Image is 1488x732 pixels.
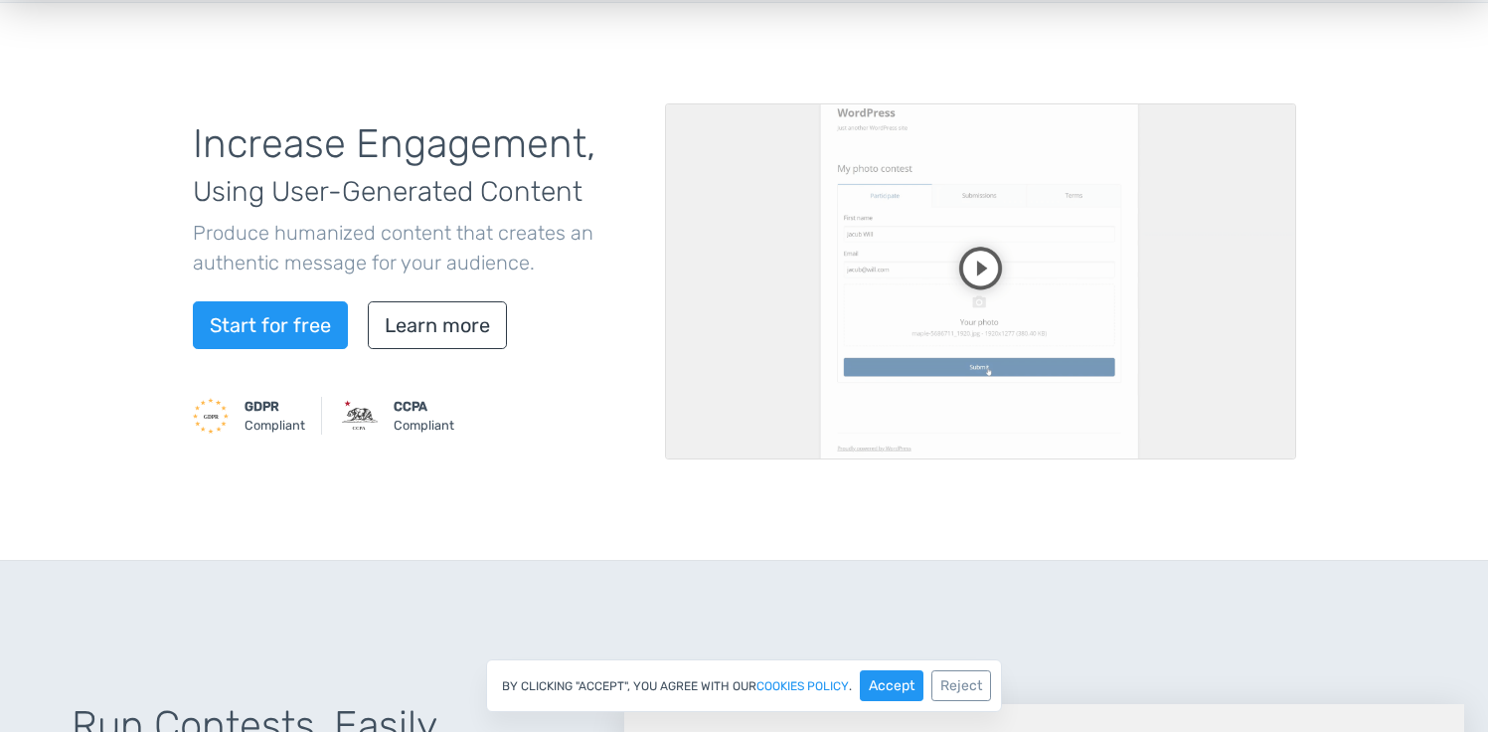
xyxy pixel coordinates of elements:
[193,175,582,208] span: Using User-Generated Content
[193,218,635,277] p: Produce humanized content that creates an authentic message for your audience.
[245,399,279,414] strong: GDPR
[860,670,923,701] button: Accept
[368,301,507,349] a: Learn more
[931,670,991,701] button: Reject
[342,398,378,434] img: CCPA
[193,122,635,210] h1: Increase Engagement,
[193,398,229,434] img: GDPR
[394,399,427,414] strong: CCPA
[486,659,1002,712] div: By clicking "Accept", you agree with our .
[193,301,348,349] a: Start for free
[245,397,305,435] small: Compliant
[394,397,454,435] small: Compliant
[756,680,849,692] a: cookies policy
